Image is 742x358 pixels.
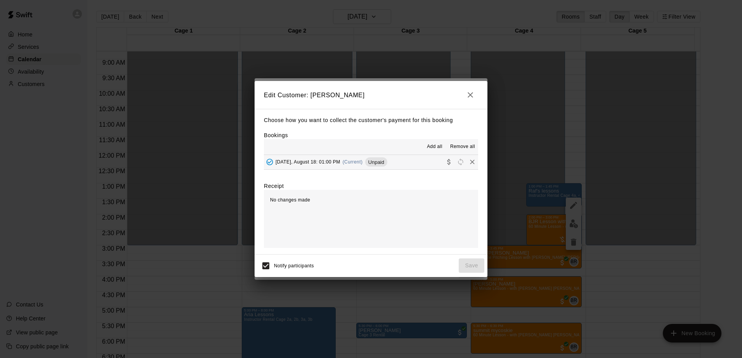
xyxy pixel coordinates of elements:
[450,143,475,151] span: Remove all
[264,115,478,125] p: Choose how you want to collect the customer's payment for this booking
[455,159,466,165] span: Reschedule
[255,81,487,109] h2: Edit Customer: [PERSON_NAME]
[443,159,455,165] span: Collect payment
[343,159,363,165] span: (Current)
[365,159,387,165] span: Unpaid
[276,159,340,165] span: [DATE], August 18: 01:00 PM
[422,141,447,153] button: Add all
[264,155,478,169] button: Added - Collect Payment[DATE], August 18: 01:00 PM(Current)UnpaidCollect paymentRescheduleRemove
[447,141,478,153] button: Remove all
[264,182,284,190] label: Receipt
[270,197,310,203] span: No changes made
[466,159,478,165] span: Remove
[264,156,276,168] button: Added - Collect Payment
[427,143,442,151] span: Add all
[264,132,288,138] label: Bookings
[274,263,314,268] span: Notify participants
